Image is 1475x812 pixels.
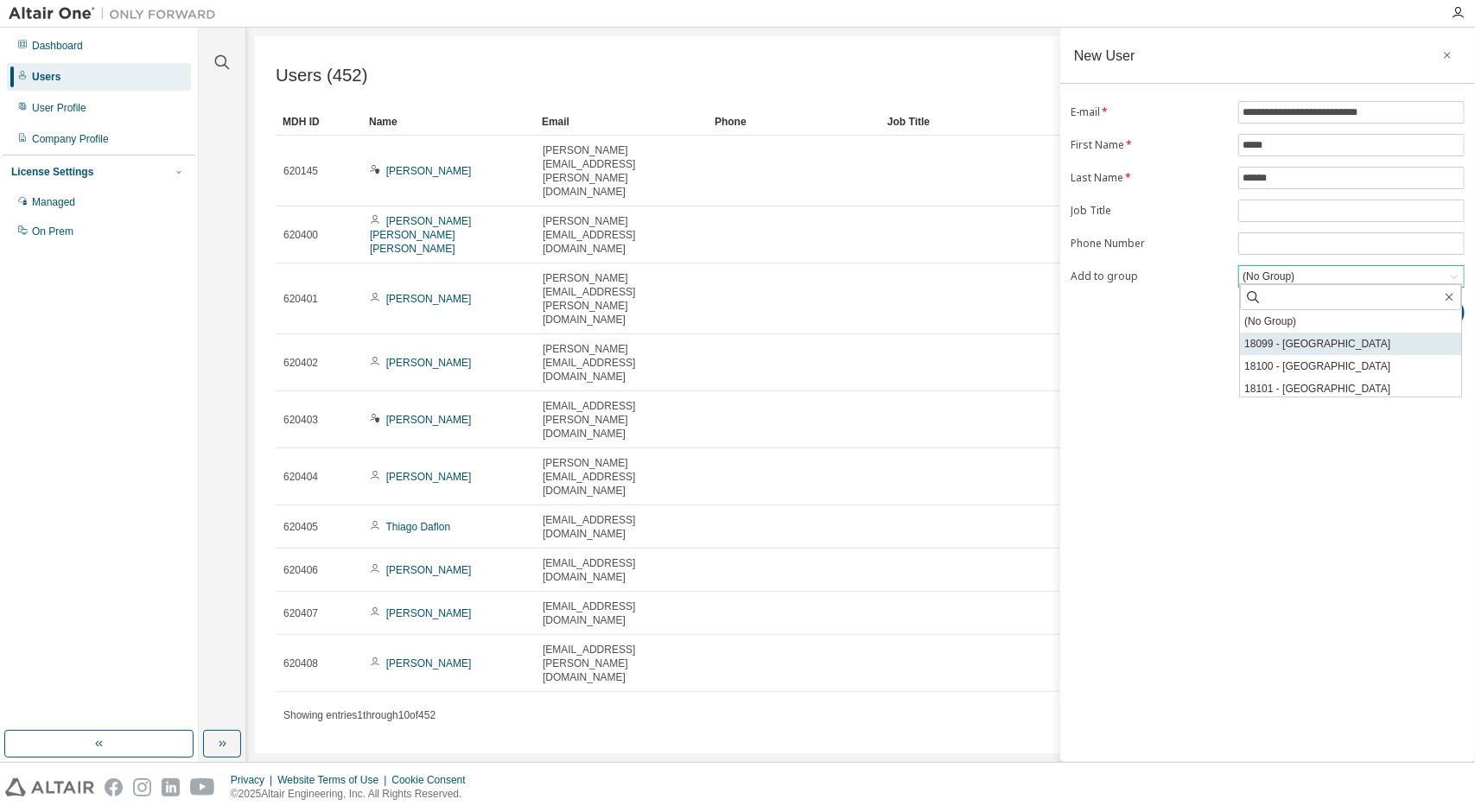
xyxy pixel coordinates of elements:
div: User Profile [32,101,86,115]
a: [PERSON_NAME] [386,293,472,305]
a: [PERSON_NAME] [386,165,472,177]
span: 620400 [283,228,318,242]
div: New User [1074,48,1135,62]
span: [EMAIL_ADDRESS][PERSON_NAME][DOMAIN_NAME] [543,643,700,684]
span: [PERSON_NAME][EMAIL_ADDRESS][DOMAIN_NAME] [543,456,700,498]
a: Thiago Daflon [385,521,450,533]
a: [PERSON_NAME] [386,607,472,619]
a: [PERSON_NAME] [386,357,472,369]
div: Dashboard [32,39,83,53]
li: (No Group) [1240,310,1461,333]
div: Managed [32,195,75,209]
div: Phone [715,108,874,136]
div: Cookie Consent [391,773,475,787]
span: 620145 [283,164,318,178]
span: 620402 [283,356,318,370]
label: E-mail [1071,105,1228,119]
span: 620404 [283,470,318,484]
div: Name [369,108,528,136]
span: 620405 [283,520,318,534]
div: Company Profile [32,132,109,146]
span: [EMAIL_ADDRESS][DOMAIN_NAME] [543,513,700,541]
div: MDH ID [283,108,355,136]
div: (No Group) [1240,267,1297,286]
label: First Name [1071,138,1228,152]
span: [PERSON_NAME][EMAIL_ADDRESS][DOMAIN_NAME] [543,214,700,256]
span: 620407 [283,606,318,620]
a: [PERSON_NAME] [386,414,472,426]
a: [PERSON_NAME] [386,564,472,576]
span: Users (452) [276,66,368,86]
label: Job Title [1071,204,1228,218]
img: facebook.svg [105,778,123,796]
span: 620403 [283,413,318,427]
div: Users [32,70,60,84]
img: instagram.svg [133,778,151,796]
span: [EMAIL_ADDRESS][PERSON_NAME][DOMAIN_NAME] [543,399,700,441]
img: Altair One [9,5,225,22]
div: License Settings [11,165,93,179]
div: Job Title [887,108,1046,136]
img: youtube.svg [190,778,215,796]
p: © 2025 Altair Engineering, Inc. All Rights Reserved. [231,787,476,802]
label: Phone Number [1071,237,1228,251]
a: [PERSON_NAME] [PERSON_NAME] [PERSON_NAME] [370,215,471,255]
a: [PERSON_NAME] [386,471,472,483]
span: [EMAIL_ADDRESS][DOMAIN_NAME] [543,599,700,627]
span: [PERSON_NAME][EMAIL_ADDRESS][PERSON_NAME][DOMAIN_NAME] [543,143,700,199]
span: 620406 [283,563,318,577]
span: [EMAIL_ADDRESS][DOMAIN_NAME] [543,556,700,584]
span: [PERSON_NAME][EMAIL_ADDRESS][DOMAIN_NAME] [543,342,700,384]
a: [PERSON_NAME] [386,657,472,669]
div: Website Terms of Use [277,773,391,787]
div: (No Group) [1239,266,1464,287]
label: Add to group [1071,270,1228,283]
span: 620408 [283,657,318,670]
div: On Prem [32,225,73,238]
div: Email [542,108,701,136]
span: [PERSON_NAME][EMAIL_ADDRESS][PERSON_NAME][DOMAIN_NAME] [543,271,700,327]
div: Privacy [231,773,277,787]
img: linkedin.svg [162,778,180,796]
span: 620401 [283,292,318,306]
img: altair_logo.svg [5,778,94,796]
label: Last Name [1071,171,1228,185]
span: Showing entries 1 through 10 of 452 [283,709,436,721]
